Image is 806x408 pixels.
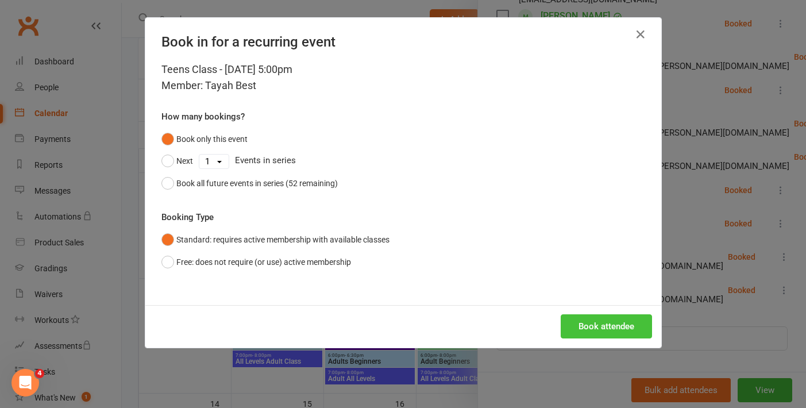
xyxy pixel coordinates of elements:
label: Booking Type [161,210,214,224]
button: Book only this event [161,128,248,150]
button: Standard: requires active membership with available classes [161,229,389,251]
button: Free: does not require (or use) active membership [161,251,351,273]
span: 4 [35,369,44,378]
iframe: Intercom live chat [11,369,39,397]
h4: Book in for a recurring event [161,34,645,50]
button: Book attendee [561,314,652,338]
label: How many bookings? [161,110,245,124]
div: Events in series [161,150,645,172]
button: Next [161,150,193,172]
button: Close [631,25,650,44]
div: Teens Class - [DATE] 5:00pm Member: Tayah Best [161,61,645,94]
div: Book all future events in series (52 remaining) [176,177,338,190]
button: Book all future events in series (52 remaining) [161,172,338,194]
